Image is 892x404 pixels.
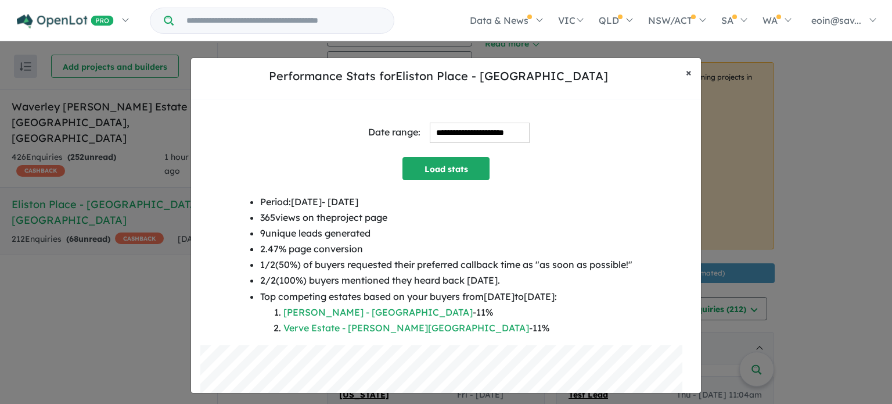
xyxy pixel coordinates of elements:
span: eoin@sav... [811,15,861,26]
li: 1 / 2 ( 50 %) of buyers requested their preferred callback time as " as soon as possible! " [260,257,632,273]
li: 365 views on the project page [260,210,632,226]
li: 2 / 2 ( 100 %) buyers mentioned they heard back [DATE]. [260,273,632,288]
li: Top competing estates based on your buyers from [DATE] to [DATE] : [260,289,632,337]
a: Verve Estate - [PERSON_NAME][GEOGRAPHIC_DATA] [283,322,529,334]
li: 2.47 % page conversion [260,241,632,257]
a: [PERSON_NAME] - [GEOGRAPHIC_DATA] [283,306,473,318]
h5: Performance Stats for Eliston Place - [GEOGRAPHIC_DATA] [200,67,677,85]
img: Openlot PRO Logo White [17,14,114,28]
li: - 11 % [283,305,632,320]
button: Load stats [402,157,490,180]
li: 9 unique leads generated [260,226,632,241]
li: - 11 % [283,320,632,336]
input: Try estate name, suburb, builder or developer [176,8,391,33]
span: × [686,66,692,79]
li: Period: [DATE] - [DATE] [260,194,632,210]
div: Date range: [368,124,420,140]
